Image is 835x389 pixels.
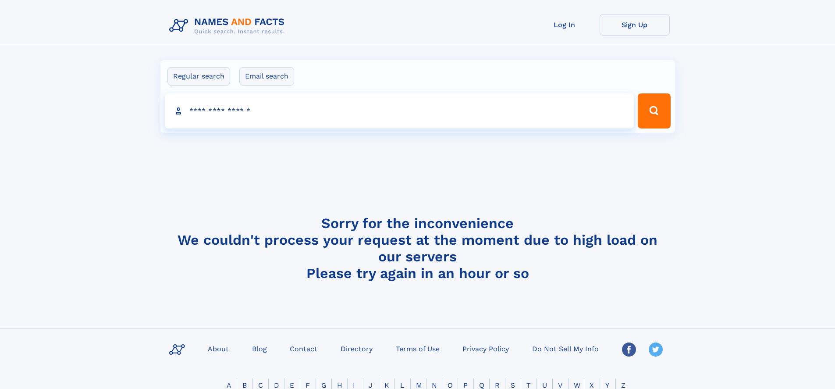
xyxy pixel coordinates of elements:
img: Twitter [649,343,663,357]
a: Log In [529,14,600,36]
button: Search Button [638,93,670,128]
a: Privacy Policy [459,342,512,355]
img: Logo Names and Facts [166,14,292,38]
a: Directory [337,342,376,355]
a: Terms of Use [392,342,443,355]
a: Contact [286,342,321,355]
a: About [204,342,232,355]
img: Facebook [622,343,636,357]
a: Sign Up [600,14,670,36]
a: Blog [249,342,270,355]
input: search input [165,93,634,128]
h4: Sorry for the inconvenience We couldn't process your request at the moment due to high load on ou... [166,215,670,282]
label: Regular search [167,67,230,86]
a: Do Not Sell My Info [529,342,602,355]
label: Email search [239,67,294,86]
